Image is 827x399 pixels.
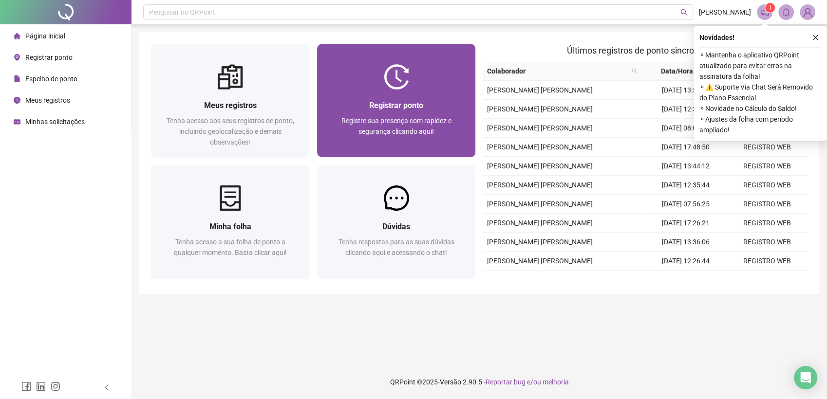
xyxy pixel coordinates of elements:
[812,34,819,41] span: close
[25,32,65,40] span: Página inicial
[21,381,31,391] span: facebook
[338,238,454,256] span: Tenha respostas para as suas dúvidas clicando aqui e acessando o chat!
[645,271,727,290] td: [DATE] 08:05:13
[632,68,638,74] span: search
[209,222,251,231] span: Minha folha
[699,32,734,43] span: Novidades !
[369,101,423,110] span: Registrar ponto
[25,96,70,104] span: Meus registros
[645,157,727,176] td: [DATE] 13:44:12
[487,162,593,170] span: [PERSON_NAME] [PERSON_NAME]
[699,114,821,135] span: ⚬ Ajustes da folha com período ampliado!
[14,75,20,82] span: file
[645,233,727,252] td: [DATE] 13:36:06
[727,233,808,252] td: REGISTRO WEB
[487,66,628,76] span: Colaborador
[487,257,593,265] span: [PERSON_NAME] [PERSON_NAME]
[769,4,772,11] span: 1
[487,124,593,132] span: [PERSON_NAME] [PERSON_NAME]
[487,219,593,227] span: [PERSON_NAME] [PERSON_NAME]
[14,33,20,39] span: home
[645,214,727,233] td: [DATE] 17:26:21
[727,252,808,271] td: REGISTRO WEB
[645,195,727,214] td: [DATE] 07:56:25
[487,143,593,151] span: [PERSON_NAME] [PERSON_NAME]
[25,54,73,61] span: Registrar ponto
[167,117,294,146] span: Tenha acesso aos seus registros de ponto, incluindo geolocalização e demais observações!
[14,54,20,61] span: environment
[567,45,724,55] span: Últimos registros de ponto sincronizados
[174,238,287,256] span: Tenha acesso a sua folha de ponto a qualquer momento. Basta clicar aqui!
[14,118,20,125] span: schedule
[645,138,727,157] td: [DATE] 17:48:50
[645,100,727,119] td: [DATE] 12:39:01
[782,8,790,17] span: bell
[341,117,451,135] span: Registre sua presença com rapidez e segurança clicando aqui!
[645,176,727,195] td: [DATE] 12:35:44
[317,165,475,278] a: DúvidasTenha respostas para as suas dúvidas clicando aqui e acessando o chat!
[487,200,593,208] span: [PERSON_NAME] [PERSON_NAME]
[645,81,727,100] td: [DATE] 13:52:46
[487,105,593,113] span: [PERSON_NAME] [PERSON_NAME]
[699,50,821,82] span: ⚬ Mantenha o aplicativo QRPoint atualizado para evitar erros na assinatura da folha!
[699,103,821,114] span: ⚬ Novidade no Cálculo do Saldo!
[103,384,110,391] span: left
[727,138,808,157] td: REGISTRO WEB
[800,5,815,19] img: 90389
[760,8,769,17] span: notification
[630,64,639,78] span: search
[645,252,727,271] td: [DATE] 12:26:44
[727,176,808,195] td: REGISTRO WEB
[25,75,77,83] span: Espelho de ponto
[680,9,688,16] span: search
[132,365,827,399] footer: QRPoint © 2025 - 2.90.5 -
[487,181,593,189] span: [PERSON_NAME] [PERSON_NAME]
[641,62,720,81] th: Data/Hora
[51,381,60,391] span: instagram
[151,44,309,157] a: Meus registrosTenha acesso aos seus registros de ponto, incluindo geolocalização e demais observa...
[765,3,775,13] sup: 1
[699,82,821,103] span: ⚬ ⚠️ Suporte Via Chat Será Removido do Plano Essencial
[25,118,85,126] span: Minhas solicitações
[645,66,709,76] span: Data/Hora
[794,366,817,389] div: Open Intercom Messenger
[440,378,461,386] span: Versão
[151,165,309,278] a: Minha folhaTenha acesso a sua folha de ponto a qualquer momento. Basta clicar aqui!
[382,222,410,231] span: Dúvidas
[727,214,808,233] td: REGISTRO WEB
[727,195,808,214] td: REGISTRO WEB
[487,238,593,246] span: [PERSON_NAME] [PERSON_NAME]
[14,97,20,104] span: clock-circle
[317,44,475,157] a: Registrar pontoRegistre sua presença com rapidez e segurança clicando aqui!
[645,119,727,138] td: [DATE] 08:00:54
[487,86,593,94] span: [PERSON_NAME] [PERSON_NAME]
[204,101,257,110] span: Meus registros
[727,271,808,290] td: REGISTRO WEB
[699,7,751,18] span: [PERSON_NAME]
[727,157,808,176] td: REGISTRO WEB
[486,378,569,386] span: Reportar bug e/ou melhoria
[36,381,46,391] span: linkedin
